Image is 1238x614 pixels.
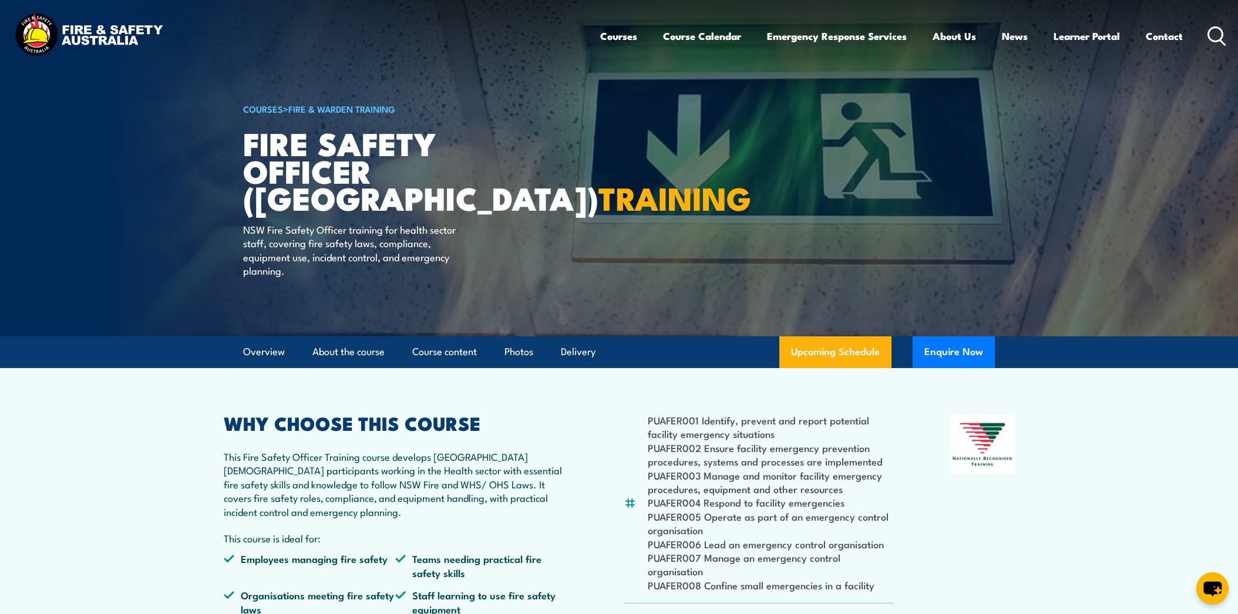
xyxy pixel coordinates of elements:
li: Teams needing practical fire safety skills [395,552,567,579]
a: Contact [1146,21,1183,52]
a: Learner Portal [1054,21,1120,52]
li: PUAFER008 Confine small emergencies in a facility [648,578,894,592]
li: PUAFER002 Ensure facility emergency prevention procedures, systems and processes are implemented [648,441,894,468]
a: COURSES [243,102,283,115]
h1: FIRE SAFETY OFFICER ([GEOGRAPHIC_DATA]) [243,129,533,211]
a: Photos [504,336,533,367]
img: Nationally Recognised Training logo. [951,414,1014,474]
li: PUAFER004 Respond to facility emergencies [648,495,894,509]
strong: TRAINING [598,173,751,221]
a: Overview [243,336,285,367]
button: Enquire Now [913,336,995,368]
button: chat-button [1196,572,1229,605]
h6: > [243,102,533,116]
a: Course content [412,336,477,367]
p: NSW Fire Safety Officer training for health sector staff, covering fire safety laws, compliance, ... [243,222,457,278]
li: PUAFER005 Operate as part of an emergency control organisation [648,510,894,537]
a: About Us [933,21,976,52]
a: Delivery [561,336,596,367]
li: PUAFER007 Manage an emergency control organisation [648,551,894,578]
a: Upcoming Schedule [779,336,892,368]
li: PUAFER003 Manage and monitor facility emergency procedures, equipment and other resources [648,468,894,496]
a: Courses [600,21,637,52]
a: Fire & Warden Training [288,102,395,115]
a: Course Calendar [663,21,741,52]
h2: WHY CHOOSE THIS COURSE [224,414,567,431]
a: News [1002,21,1028,52]
a: About the course [312,336,385,367]
a: Emergency Response Services [767,21,907,52]
li: PUAFER006 Lead an emergency control organisation [648,537,894,551]
li: PUAFER001 Identify, prevent and report potential facility emergency situations [648,413,894,441]
p: This course is ideal for: [224,531,567,545]
p: This Fire Safety Officer Training course develops [GEOGRAPHIC_DATA][DEMOGRAPHIC_DATA] participant... [224,450,567,518]
li: Employees managing fire safety [224,552,395,579]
